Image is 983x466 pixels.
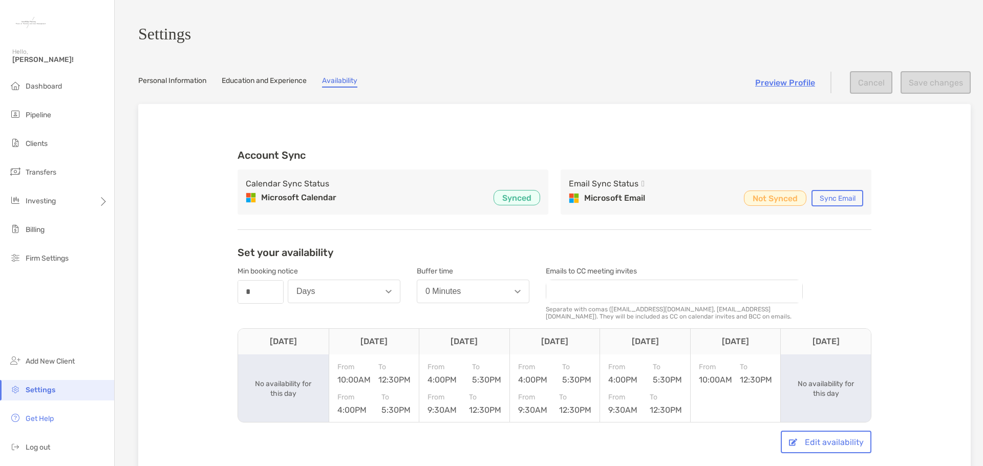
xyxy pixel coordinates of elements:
[9,79,22,92] img: dashboard icon
[518,363,547,371] span: From
[252,379,314,398] div: No availability for this day
[740,363,772,371] span: To
[608,363,637,371] span: From
[337,363,371,371] span: From
[381,393,411,415] div: 5:30PM
[699,363,732,371] span: From
[246,178,329,190] h3: Calendar Sync Status
[428,393,457,415] div: 9:30AM
[322,76,357,88] a: Availability
[26,82,62,91] span: Dashboard
[509,329,600,354] th: [DATE]
[546,306,803,320] div: Separate with comas ([EMAIL_ADDRESS][DOMAIN_NAME], [EMAIL_ADDRESS][DOMAIN_NAME]). They will be in...
[546,267,802,276] div: Emails to CC meeting invites
[222,76,307,88] a: Education and Experience
[238,329,329,354] th: [DATE]
[428,363,457,371] span: From
[559,393,591,415] div: 12:30PM
[699,363,732,385] div: 10:00AM
[138,76,206,88] a: Personal Information
[690,329,781,354] th: [DATE]
[559,393,591,401] span: To
[9,354,22,367] img: add_new_client icon
[417,280,529,303] button: 0 Minutes
[472,363,501,385] div: 5:30PM
[26,386,55,394] span: Settings
[9,412,22,424] img: get-help icon
[608,363,637,385] div: 4:00PM
[518,393,547,415] div: 9:30AM
[569,193,579,203] img: Microsoft Email
[502,192,531,204] p: Synced
[569,178,638,190] h3: Email Sync Status
[653,363,682,371] span: To
[378,363,411,385] div: 12:30PM
[9,194,22,206] img: investing icon
[425,287,461,296] div: 0 Minutes
[26,111,51,119] span: Pipeline
[795,379,857,398] div: No availability for this day
[329,329,419,354] th: [DATE]
[246,193,256,203] img: Microsoft Calendar
[9,137,22,149] img: clients icon
[386,290,392,293] img: Open dropdown arrow
[9,251,22,264] img: firm-settings icon
[417,267,529,276] div: Buffer time
[600,329,690,354] th: [DATE]
[428,363,457,385] div: 4:00PM
[26,254,69,263] span: Firm Settings
[584,192,645,204] p: Microsoft Email
[296,287,315,296] div: Days
[650,393,682,401] span: To
[337,393,367,415] div: 4:00PM
[26,357,75,366] span: Add New Client
[469,393,501,415] div: 12:30PM
[428,393,457,401] span: From
[26,414,54,423] span: Get Help
[753,192,798,205] p: Not Synced
[261,192,336,204] p: Microsoft Calendar
[9,223,22,235] img: billing icon
[419,329,509,354] th: [DATE]
[755,78,815,88] a: Preview Profile
[381,393,411,401] span: To
[26,168,56,177] span: Transfers
[9,383,22,395] img: settings icon
[811,190,863,206] button: Sync Email
[238,246,333,259] h2: Set your availability
[26,443,50,452] span: Log out
[789,438,797,446] img: button icon
[562,363,591,371] span: To
[9,165,22,178] img: transfers icon
[653,363,682,385] div: 5:30PM
[608,393,637,401] span: From
[515,290,521,293] img: Open dropdown arrow
[518,363,547,385] div: 4:00PM
[26,139,48,148] span: Clients
[781,431,871,453] button: Edit availability
[12,4,49,41] img: Zoe Logo
[337,393,367,401] span: From
[469,393,501,401] span: To
[12,55,108,64] span: [PERSON_NAME]!
[608,393,637,415] div: 9:30AM
[378,363,411,371] span: To
[288,280,400,303] button: Days
[238,149,871,161] h3: Account Sync
[562,363,591,385] div: 5:30PM
[780,329,871,354] th: [DATE]
[472,363,501,371] span: To
[26,225,45,234] span: Billing
[740,363,772,385] div: 12:30PM
[9,440,22,453] img: logout icon
[337,363,371,385] div: 10:00AM
[9,108,22,120] img: pipeline icon
[138,25,971,44] h3: Settings
[518,393,547,401] span: From
[650,393,682,415] div: 12:30PM
[238,267,400,276] div: Min booking notice
[26,197,56,205] span: Investing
